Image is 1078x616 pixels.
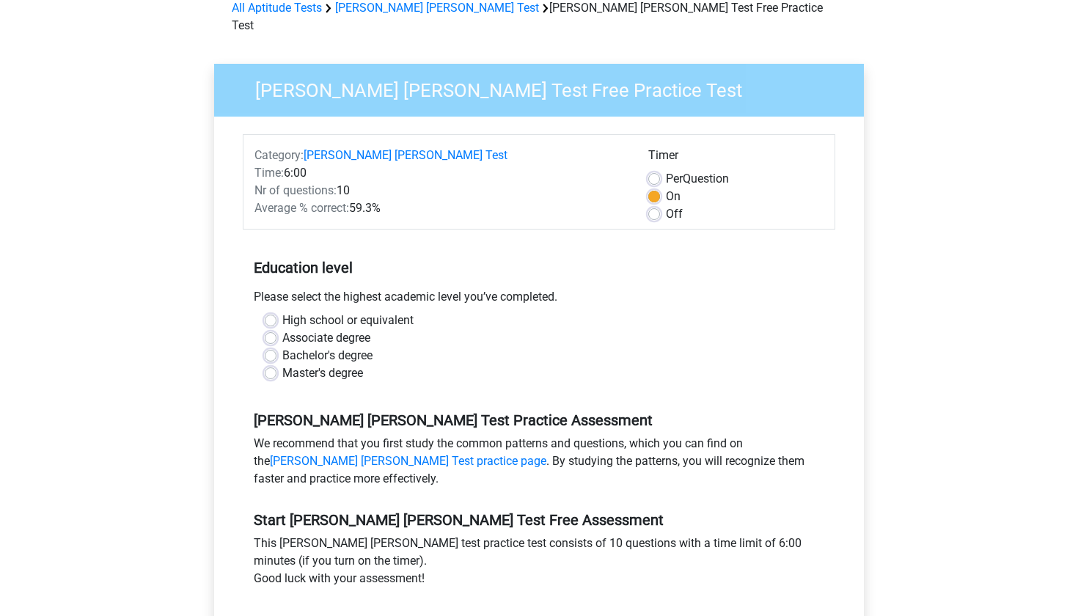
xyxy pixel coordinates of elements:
[666,172,683,186] span: Per
[304,148,507,162] a: [PERSON_NAME] [PERSON_NAME] Test
[254,253,824,282] h5: Education level
[282,312,414,329] label: High school or equivalent
[243,435,835,494] div: We recommend that you first study the common patterns and questions, which you can find on the . ...
[243,535,835,593] div: This [PERSON_NAME] [PERSON_NAME] test practice test consists of 10 questions with a time limit of...
[254,148,304,162] span: Category:
[648,147,824,170] div: Timer
[335,1,539,15] a: [PERSON_NAME] [PERSON_NAME] Test
[254,201,349,215] span: Average % correct:
[282,329,370,347] label: Associate degree
[254,411,824,429] h5: [PERSON_NAME] [PERSON_NAME] Test Practice Assessment
[666,205,683,223] label: Off
[243,182,637,199] div: 10
[254,166,284,180] span: Time:
[243,164,637,182] div: 6:00
[238,73,853,102] h3: [PERSON_NAME] [PERSON_NAME] Test Free Practice Test
[282,347,373,364] label: Bachelor's degree
[270,454,546,468] a: [PERSON_NAME] [PERSON_NAME] Test practice page
[254,183,337,197] span: Nr of questions:
[282,364,363,382] label: Master's degree
[243,288,835,312] div: Please select the highest academic level you’ve completed.
[243,199,637,217] div: 59.3%
[254,511,824,529] h5: Start [PERSON_NAME] [PERSON_NAME] Test Free Assessment
[666,188,681,205] label: On
[232,1,322,15] a: All Aptitude Tests
[666,170,729,188] label: Question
